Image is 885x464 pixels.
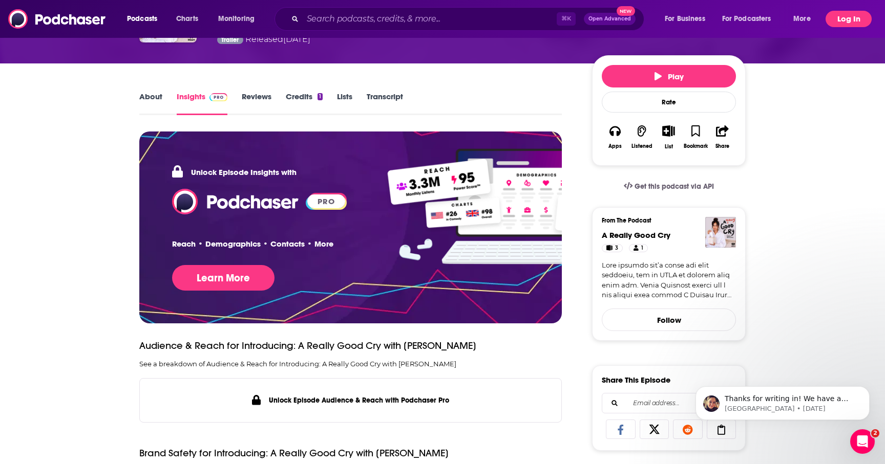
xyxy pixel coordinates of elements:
[602,308,736,331] button: Follow
[673,419,703,439] a: Share on Reddit
[172,189,299,214] img: Podchaser - Follow, Share and Rate Podcasts
[629,244,647,252] a: 1
[602,375,670,385] h3: Share This Episode
[217,33,310,47] div: Released [DATE]
[557,12,576,26] span: ⌘ K
[826,11,872,27] button: Log In
[602,393,736,413] div: Search followers
[284,7,654,31] div: Search podcasts, credits, & more...
[602,230,670,240] a: A Really Good Cry
[709,119,736,156] button: Share
[602,260,736,300] a: Lore ipsumdo sit’a conse adi elit seddoeiu, tem in UTLA et dolorem aliq enim adm. Venia Quisnost ...
[8,9,107,29] img: Podchaser - Follow, Share and Rate Podcasts
[606,419,636,439] a: Share on Facebook
[684,143,708,149] div: Bookmark
[617,6,635,16] span: New
[602,65,736,87] button: Play
[127,12,157,26] span: Podcasts
[602,119,628,156] button: Apps
[318,93,323,100] div: 1
[665,143,673,150] div: List
[286,92,323,115] a: Credits1
[793,12,811,26] span: More
[139,360,562,368] p: See a breakdown of Audience & Reach for Introducing: A Really Good Cry with [PERSON_NAME]
[655,72,684,81] span: Play
[139,340,476,351] h3: Audience & Reach for Introducing: A Really Good Cry with [PERSON_NAME]
[628,119,655,156] button: Listened
[635,182,714,191] span: Get this podcast via API
[608,143,622,149] div: Apps
[665,12,705,26] span: For Business
[139,447,449,459] h3: Brand Safety for Introducing: A Really Good Cry with [PERSON_NAME]
[172,196,299,206] a: Podchaser - Follow, Share and Rate Podcasts
[871,429,879,437] span: 2
[631,143,652,149] div: Listened
[176,12,198,26] span: Charts
[172,265,275,291] button: Learn More
[139,92,162,115] a: About
[337,92,352,115] a: Lists
[367,92,403,115] a: Transcript
[602,92,736,113] div: Rate
[303,11,557,27] input: Search podcasts, credits, & more...
[715,11,786,27] button: open menu
[120,11,171,27] button: open menu
[218,12,255,26] span: Monitoring
[380,148,663,266] img: Pro Features
[307,194,346,208] span: PRO
[242,92,271,115] a: Reviews
[211,11,268,27] button: open menu
[221,37,239,43] span: Trailer
[656,119,682,156] div: Show More ButtonList
[172,164,297,180] p: Unlock Episode Insights with
[602,217,728,224] h3: From The Podcast
[715,143,729,149] div: Share
[616,174,722,199] a: Get this podcast via API
[722,12,771,26] span: For Podcasters
[610,393,727,413] input: Email address...
[584,13,636,25] button: Open AdvancedNew
[615,243,618,253] span: 3
[658,11,718,27] button: open menu
[658,125,679,137] button: Show More Button
[682,119,709,156] button: Bookmark
[786,11,824,27] button: open menu
[705,217,736,248] img: A Really Good Cry
[680,365,885,436] iframe: Intercom notifications message
[640,419,669,439] a: Share on X/Twitter
[588,16,631,21] span: Open Advanced
[641,243,643,253] span: 1
[172,189,345,214] a: Podchaser Logo PRO
[209,93,227,101] img: Podchaser Pro
[850,429,875,454] iframe: Intercom live chat
[269,396,449,405] h4: Unlock Episode Audience & Reach with Podchaser Pro
[177,92,227,115] a: InsightsPodchaser Pro
[602,244,623,252] a: 3
[172,239,333,249] p: Reach • Demographics • Contacts • More
[170,11,204,27] a: Charts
